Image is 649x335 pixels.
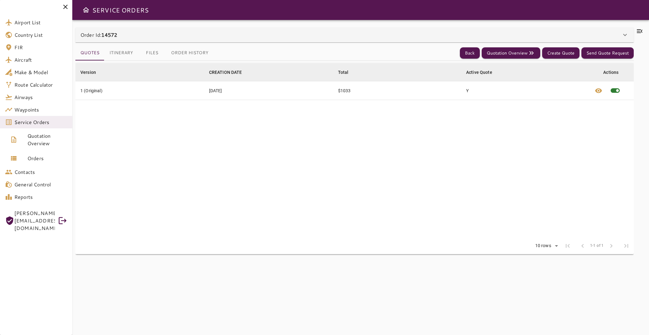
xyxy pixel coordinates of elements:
span: Last Page [619,238,634,253]
span: Reports [14,193,67,201]
button: Back [460,47,480,59]
div: 10 rows [531,241,560,251]
b: 14572 [101,31,117,38]
button: View quote details [591,81,606,100]
button: Quotes [75,45,104,60]
span: Contacts [14,168,67,176]
div: Version [80,69,96,76]
td: Y [461,81,589,100]
span: Active Quote [466,69,500,76]
span: visibility [595,87,602,94]
span: Route Calculator [14,81,67,89]
button: Files [138,45,166,60]
span: 1-1 of 1 [590,243,604,249]
span: Orders [27,155,67,162]
span: Country List [14,31,67,39]
span: Next Page [604,238,619,253]
span: FIR [14,44,67,51]
td: [DATE] [204,81,333,100]
span: Quotation Overview [27,132,67,147]
button: Quotation Overview [482,47,540,59]
button: Create Quote [542,47,580,59]
button: Send Quote Request [581,47,634,59]
span: First Page [560,238,575,253]
div: basic tabs example [75,45,213,60]
span: Waypoints [14,106,67,113]
div: Order Id:14572 [75,27,634,42]
span: Airport List [14,19,67,26]
span: CREATION DATE [209,69,250,76]
span: Airways [14,93,67,101]
div: Total [338,69,349,76]
div: CREATION DATE [209,69,242,76]
div: 10 rows [534,243,553,248]
span: Version [80,69,104,76]
button: Itinerary [104,45,138,60]
span: Total [338,69,357,76]
span: Aircraft [14,56,67,64]
span: Previous Page [575,238,590,253]
p: Order Id: [80,31,117,39]
button: Open drawer [80,4,92,16]
h6: SERVICE ORDERS [92,5,149,15]
span: [PERSON_NAME][EMAIL_ADDRESS][DOMAIN_NAME] [14,209,55,232]
div: Active Quote [466,69,492,76]
td: $1033 [333,81,461,100]
span: Service Orders [14,118,67,126]
button: Order History [166,45,213,60]
td: 1 (Original) [75,81,204,100]
span: General Control [14,181,67,188]
span: Make & Model [14,69,67,76]
span: This quote is already active [606,81,624,100]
